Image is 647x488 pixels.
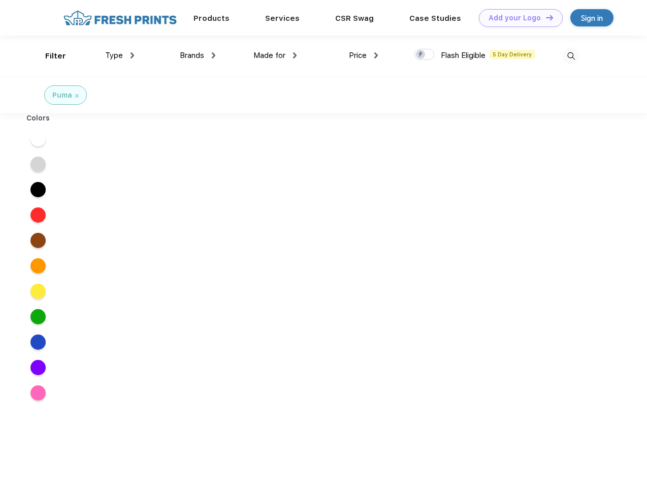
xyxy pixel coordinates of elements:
[180,51,204,60] span: Brands
[335,14,374,23] a: CSR Swag
[19,113,58,124] div: Colors
[212,52,215,58] img: dropdown.png
[193,14,230,23] a: Products
[570,9,613,26] a: Sign in
[75,94,79,98] img: filter_cancel.svg
[490,50,535,59] span: 5 Day Delivery
[52,90,72,101] div: Puma
[293,52,297,58] img: dropdown.png
[131,52,134,58] img: dropdown.png
[349,51,367,60] span: Price
[581,12,603,24] div: Sign in
[374,52,378,58] img: dropdown.png
[265,14,300,23] a: Services
[60,9,180,27] img: fo%20logo%202.webp
[546,15,553,20] img: DT
[563,48,579,65] img: desktop_search.svg
[105,51,123,60] span: Type
[253,51,285,60] span: Made for
[441,51,486,60] span: Flash Eligible
[489,14,541,22] div: Add your Logo
[45,50,66,62] div: Filter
